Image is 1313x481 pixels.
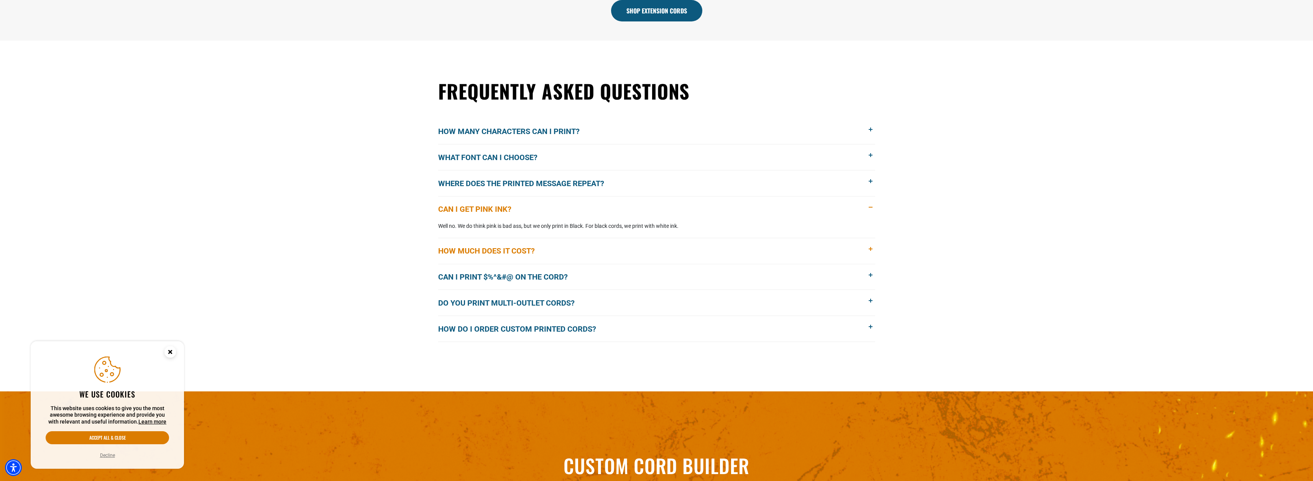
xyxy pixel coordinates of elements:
[438,196,875,222] button: Can I get pink ink?
[438,152,549,163] span: What font can I choose?
[46,405,169,425] p: This website uses cookies to give you the most awesome browsing experience and provide you with r...
[438,222,875,230] p: Well no. We do think pink is bad ass, but we only print in Black. For black cords, we print with ...
[468,456,845,475] h1: Custom Cord Builder
[438,144,875,170] button: What font can I choose?
[438,170,875,196] button: Where does the printed message repeat?
[438,79,875,103] h2: Frequently Asked Questions
[31,341,184,469] aside: Cookie Consent
[438,238,875,264] button: How much does it cost?
[438,245,546,257] span: How much does it cost?
[46,431,169,444] button: Accept all & close
[438,178,616,189] span: Where does the printed message repeat?
[98,452,117,459] button: Decline
[438,203,523,215] span: Can I get pink ink?
[438,316,875,342] button: How do I order custom printed cords?
[438,323,608,335] span: How do I order custom printed cords?
[438,271,579,283] span: Can I print $%^&#@ on the cord?
[46,389,169,399] h2: We use cookies
[156,341,184,365] button: Close this option
[438,126,591,137] span: How many characters can I print?
[438,290,875,316] button: Do you print multi-outlet cords?
[438,119,875,144] button: How many characters can I print?
[438,264,875,290] button: Can I print $%^&#@ on the cord?
[438,297,586,309] span: Do you print multi-outlet cords?
[138,419,166,425] a: This website uses cookies to give you the most awesome browsing experience and provide you with r...
[5,459,22,476] div: Accessibility Menu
